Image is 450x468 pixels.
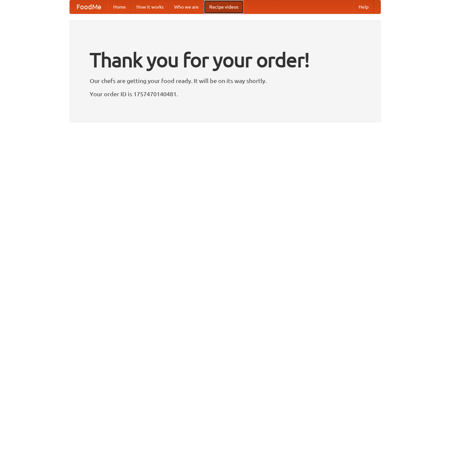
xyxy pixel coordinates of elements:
[90,76,361,86] p: Our chefs are getting your food ready. It will be on its way shortly.
[70,0,108,14] a: FoodMe
[131,0,169,14] a: How it works
[169,0,204,14] a: Who we are
[204,0,244,14] a: Recipe videos
[353,0,374,14] a: Help
[90,44,361,76] h1: Thank you for your order!
[90,89,361,99] p: Your order ID is 1757470140481.
[108,0,131,14] a: Home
